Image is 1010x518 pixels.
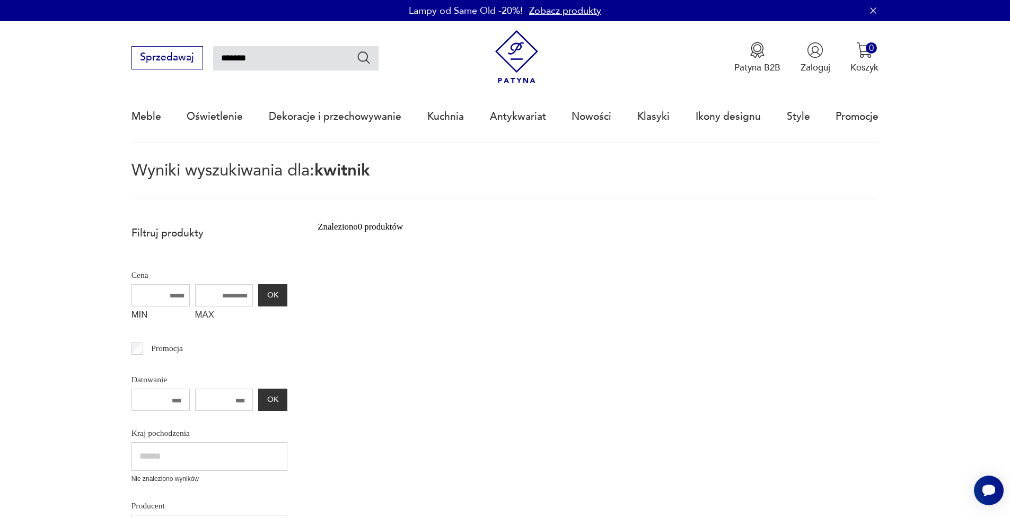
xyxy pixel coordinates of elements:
p: Lampy od Same Old -20%! [409,4,523,17]
p: Filtruj produkty [131,226,287,240]
button: OK [258,389,287,411]
a: Promocje [836,92,879,141]
label: MAX [195,306,253,327]
span: kwitnik [314,159,370,181]
img: Ikona medalu [749,42,766,58]
p: Datowanie [131,373,287,387]
a: Ikony designu [696,92,761,141]
p: Koszyk [850,62,879,74]
a: Klasyki [637,92,670,141]
a: Nowości [572,92,611,141]
button: Patyna B2B [734,42,780,74]
p: Patyna B2B [734,62,780,74]
label: MIN [131,306,190,327]
p: Zaloguj [801,62,830,74]
a: Meble [131,92,161,141]
img: Ikonka użytkownika [807,42,823,58]
div: Znaleziono 0 produktów [318,220,403,234]
img: Ikona koszyka [856,42,873,58]
a: Dekoracje i przechowywanie [269,92,401,141]
a: Style [787,92,810,141]
button: Zaloguj [801,42,830,74]
p: Kraj pochodzenia [131,426,287,440]
img: Patyna - sklep z meblami i dekoracjami vintage [490,30,543,84]
button: 0Koszyk [850,42,879,74]
a: Antykwariat [490,92,546,141]
a: Oświetlenie [187,92,243,141]
a: Ikona medaluPatyna B2B [734,42,780,74]
button: Sprzedawaj [131,46,203,69]
a: Sprzedawaj [131,54,203,63]
p: Cena [131,268,287,282]
button: Szukaj [356,50,372,65]
a: Kuchnia [427,92,464,141]
p: Wyniki wyszukiwania dla: [131,163,879,199]
p: Nie znaleziono wyników [131,474,287,484]
iframe: Smartsupp widget button [974,476,1004,505]
div: 0 [866,42,877,54]
p: Producent [131,499,287,513]
p: Promocja [151,341,183,355]
button: OK [258,284,287,306]
a: Zobacz produkty [529,4,601,17]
